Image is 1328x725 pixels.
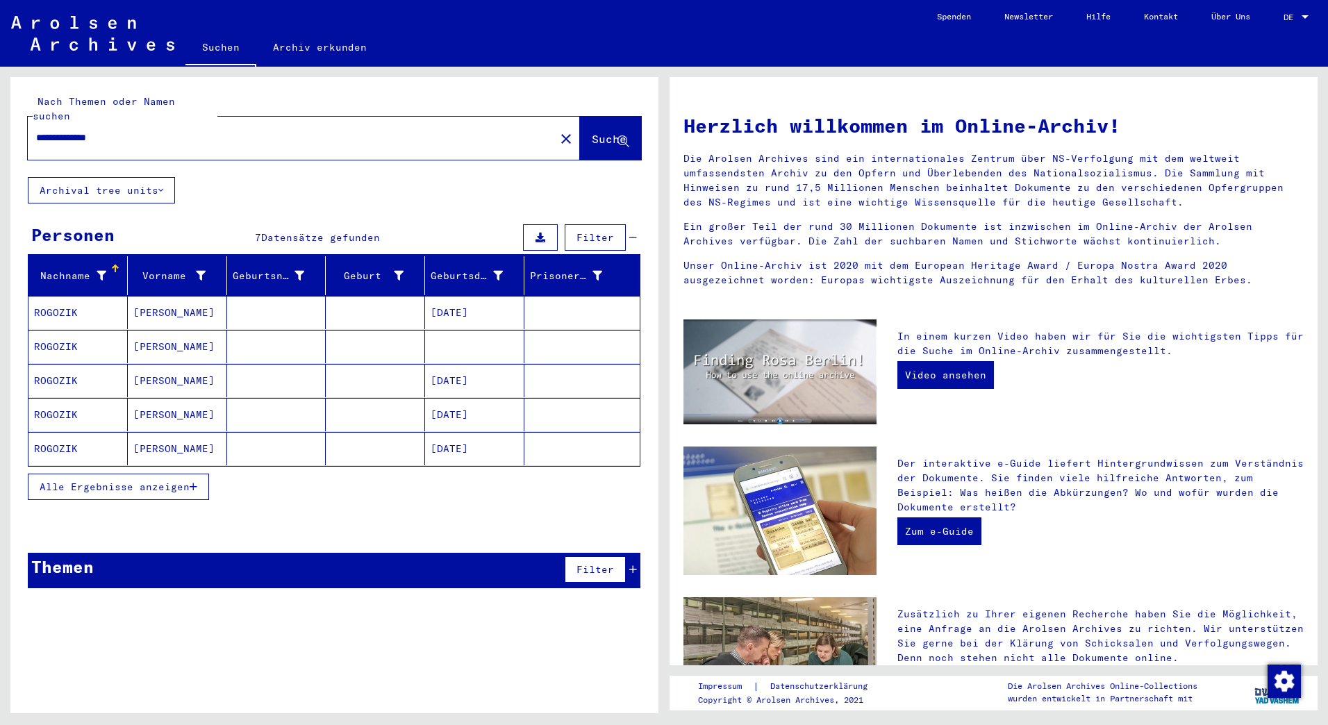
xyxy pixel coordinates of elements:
[28,296,128,329] mat-cell: ROGOZIK
[592,132,626,146] span: Suche
[683,447,877,575] img: eguide.jpg
[326,256,425,295] mat-header-cell: Geburt‏
[28,474,209,500] button: Alle Ergebnisse anzeigen
[1268,665,1301,698] img: Zustimmung ändern
[28,432,128,465] mat-cell: ROGOZIK
[256,31,383,64] a: Archiv erkunden
[565,224,626,251] button: Filter
[698,679,753,694] a: Impressum
[128,398,227,431] mat-cell: [PERSON_NAME]
[683,258,1304,287] p: Unser Online-Archiv ist 2020 mit dem European Heritage Award / Europa Nostra Award 2020 ausgezeic...
[28,177,175,203] button: Archival tree units
[698,679,884,694] div: |
[261,231,380,244] span: Datensätze gefunden
[759,679,884,694] a: Datenschutzerklärung
[233,269,305,283] div: Geburtsname
[28,256,128,295] mat-header-cell: Nachname
[185,31,256,67] a: Suchen
[580,117,641,160] button: Suche
[133,269,206,283] div: Vorname
[1252,675,1304,710] img: yv_logo.png
[233,265,326,287] div: Geburtsname
[576,563,614,576] span: Filter
[897,361,994,389] a: Video ansehen
[128,296,227,329] mat-cell: [PERSON_NAME]
[33,95,175,122] mat-label: Nach Themen oder Namen suchen
[425,256,524,295] mat-header-cell: Geburtsdatum
[34,269,106,283] div: Nachname
[524,256,640,295] mat-header-cell: Prisoner #
[128,330,227,363] mat-cell: [PERSON_NAME]
[897,456,1304,515] p: Der interaktive e-Guide liefert Hintergrundwissen zum Verständnis der Dokumente. Sie finden viele...
[897,607,1304,665] p: Zusätzlich zu Ihrer eigenen Recherche haben Sie die Möglichkeit, eine Anfrage an die Arolsen Arch...
[425,398,524,431] mat-cell: [DATE]
[897,329,1304,358] p: In einem kurzen Video haben wir für Sie die wichtigsten Tipps für die Suche im Online-Archiv zusa...
[552,124,580,152] button: Clear
[133,265,226,287] div: Vorname
[331,269,404,283] div: Geburt‏
[255,231,261,244] span: 7
[128,432,227,465] mat-cell: [PERSON_NAME]
[28,330,128,363] mat-cell: ROGOZIK
[425,364,524,397] mat-cell: [DATE]
[425,432,524,465] mat-cell: [DATE]
[40,481,190,493] span: Alle Ergebnisse anzeigen
[128,256,227,295] mat-header-cell: Vorname
[530,269,602,283] div: Prisoner #
[1284,12,1299,22] span: DE
[1008,680,1197,692] p: Die Arolsen Archives Online-Collections
[576,231,614,244] span: Filter
[683,151,1304,210] p: Die Arolsen Archives sind ein internationales Zentrum über NS-Verfolgung mit dem weltweit umfasse...
[1267,664,1300,697] div: Zustimmung ändern
[34,265,127,287] div: Nachname
[28,398,128,431] mat-cell: ROGOZIK
[431,269,503,283] div: Geburtsdatum
[425,296,524,329] mat-cell: [DATE]
[558,131,574,147] mat-icon: close
[530,265,623,287] div: Prisoner #
[683,319,877,424] img: video.jpg
[683,219,1304,249] p: Ein großer Teil der rund 30 Millionen Dokumente ist inzwischen im Online-Archiv der Arolsen Archi...
[565,556,626,583] button: Filter
[128,364,227,397] mat-cell: [PERSON_NAME]
[1008,692,1197,705] p: wurden entwickelt in Partnerschaft mit
[683,111,1304,140] h1: Herzlich willkommen im Online-Archiv!
[897,517,981,545] a: Zum e-Guide
[31,554,94,579] div: Themen
[11,16,174,51] img: Arolsen_neg.svg
[698,694,884,706] p: Copyright © Arolsen Archives, 2021
[227,256,326,295] mat-header-cell: Geburtsname
[331,265,424,287] div: Geburt‏
[31,222,115,247] div: Personen
[28,364,128,397] mat-cell: ROGOZIK
[431,265,524,287] div: Geburtsdatum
